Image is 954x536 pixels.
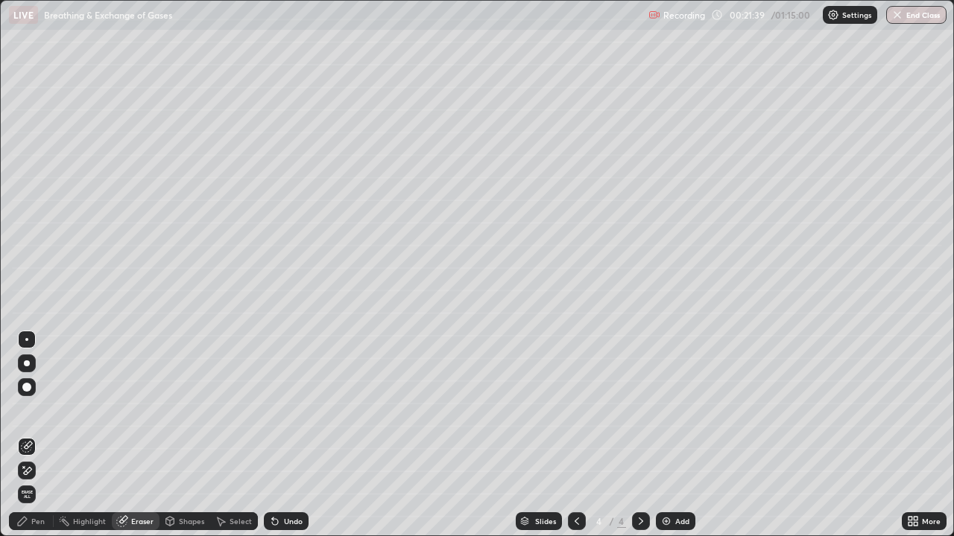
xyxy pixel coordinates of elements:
p: LIVE [13,9,34,21]
img: recording.375f2c34.svg [648,9,660,21]
div: Undo [284,517,303,525]
img: end-class-cross [891,9,903,21]
button: End Class [886,6,947,24]
div: / [610,517,614,526]
span: Erase all [19,490,35,499]
div: Select [230,517,252,525]
div: Slides [535,517,556,525]
p: Settings [842,11,871,19]
img: class-settings-icons [827,9,839,21]
div: 4 [592,517,607,526]
div: More [922,517,941,525]
p: Recording [663,10,705,21]
p: Breathing & Exchange of Gases [44,9,172,21]
div: Add [675,517,689,525]
div: Shapes [179,517,204,525]
div: Eraser [131,517,154,525]
img: add-slide-button [660,515,672,527]
div: Pen [31,517,45,525]
div: Highlight [73,517,106,525]
div: 4 [617,514,626,528]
